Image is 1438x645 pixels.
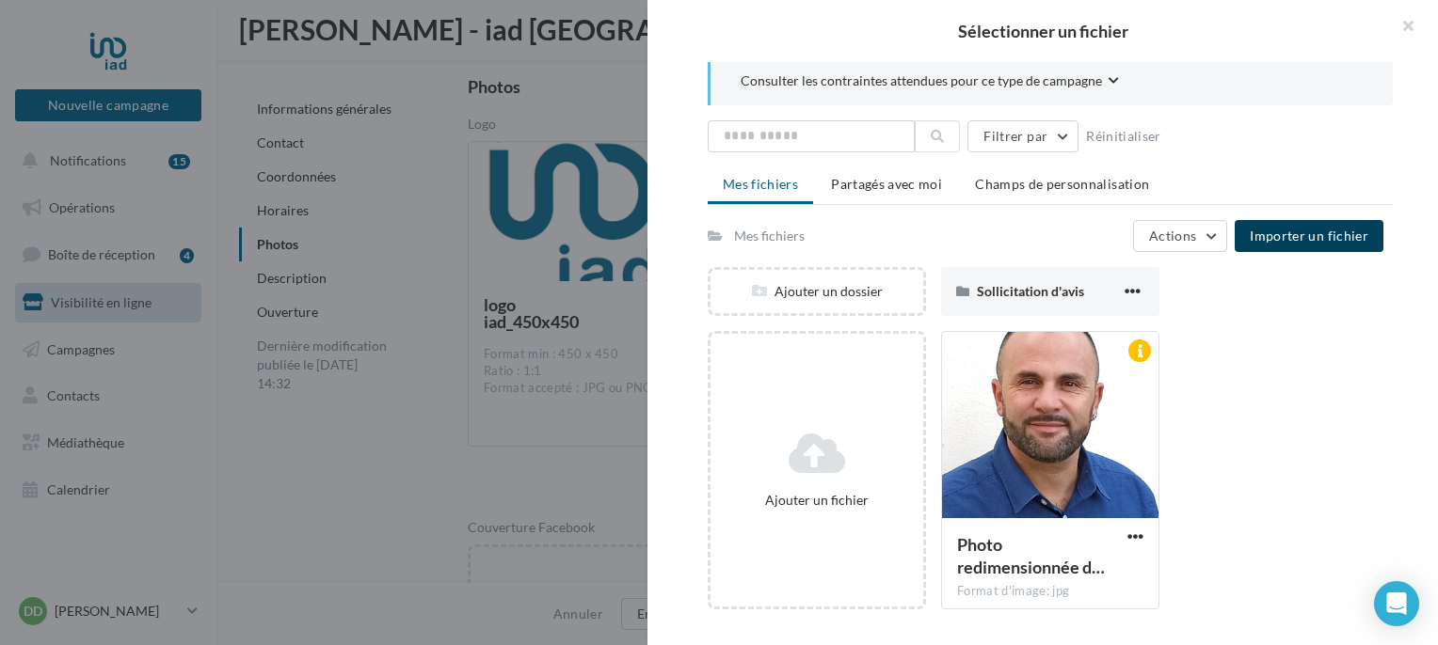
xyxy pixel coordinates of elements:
h2: Sélectionner un fichier [678,23,1408,39]
span: Consulter les contraintes attendues pour ce type de campagne [741,71,1102,90]
div: Ajouter un fichier [718,491,916,510]
button: Consulter les contraintes attendues pour ce type de campagne [741,71,1119,94]
button: Importer un fichier [1235,220,1383,252]
div: Format d'image: jpg [957,583,1143,600]
button: Filtrer par [967,120,1078,152]
span: Actions [1149,228,1196,244]
span: Photo redimensionnée davy.dasilva ok sylvie [957,534,1105,577]
button: Réinitialiser [1078,125,1169,148]
span: Champs de personnalisation [975,176,1149,192]
span: Mes fichiers [723,176,798,192]
span: Sollicitation d'avis [977,283,1084,299]
span: Importer un fichier [1250,228,1368,244]
div: Open Intercom Messenger [1374,581,1419,626]
span: Partagés avec moi [831,176,942,192]
div: Ajouter un dossier [711,282,923,301]
button: Actions [1133,220,1227,252]
div: Mes fichiers [734,227,805,245]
